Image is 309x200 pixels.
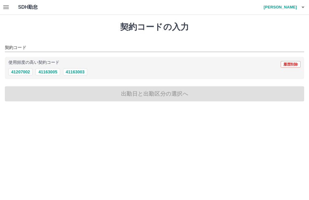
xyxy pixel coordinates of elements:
button: 41207002 [8,68,33,75]
p: 使用頻度の高い契約コード [8,60,59,65]
button: 41163005 [36,68,60,75]
button: 履歴削除 [281,61,301,68]
h1: 契約コードの入力 [5,22,304,32]
button: 41163003 [63,68,87,75]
